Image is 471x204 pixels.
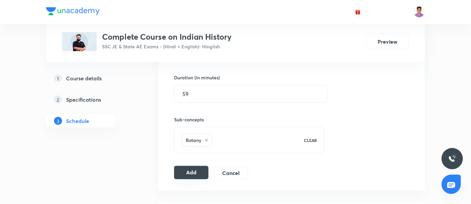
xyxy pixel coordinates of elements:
[66,74,102,82] h5: Course details
[414,6,425,18] img: Tejas Sharma
[355,9,361,15] img: avatar
[174,85,327,102] input: 59
[186,137,201,144] h6: Botany
[102,43,231,50] p: SSC JE & State AE Exams - (Hindi + English) • Hinglish
[304,137,317,143] p: CLEAR
[46,7,100,15] img: Company Logo
[54,96,62,104] p: 2
[46,72,137,85] a: 1Course details
[54,117,62,125] p: 3
[66,117,89,125] h5: Schedule
[66,96,101,104] h5: Specifications
[214,167,248,180] button: Cancel
[174,116,324,123] h6: Sub-concepts
[46,93,137,106] a: 2Specifications
[54,74,62,82] p: 1
[174,166,208,179] button: Add
[353,7,363,17] button: avatar
[366,34,409,50] button: Preview
[448,155,456,163] img: ttu
[102,32,231,42] h3: Complete Course on Indian History
[62,32,97,51] img: 8BFB1F8D-1107-40E8-989E-C77069C8DB7C_plus.png
[174,74,220,81] h6: Duration (in minutes)
[46,7,100,17] a: Company Logo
